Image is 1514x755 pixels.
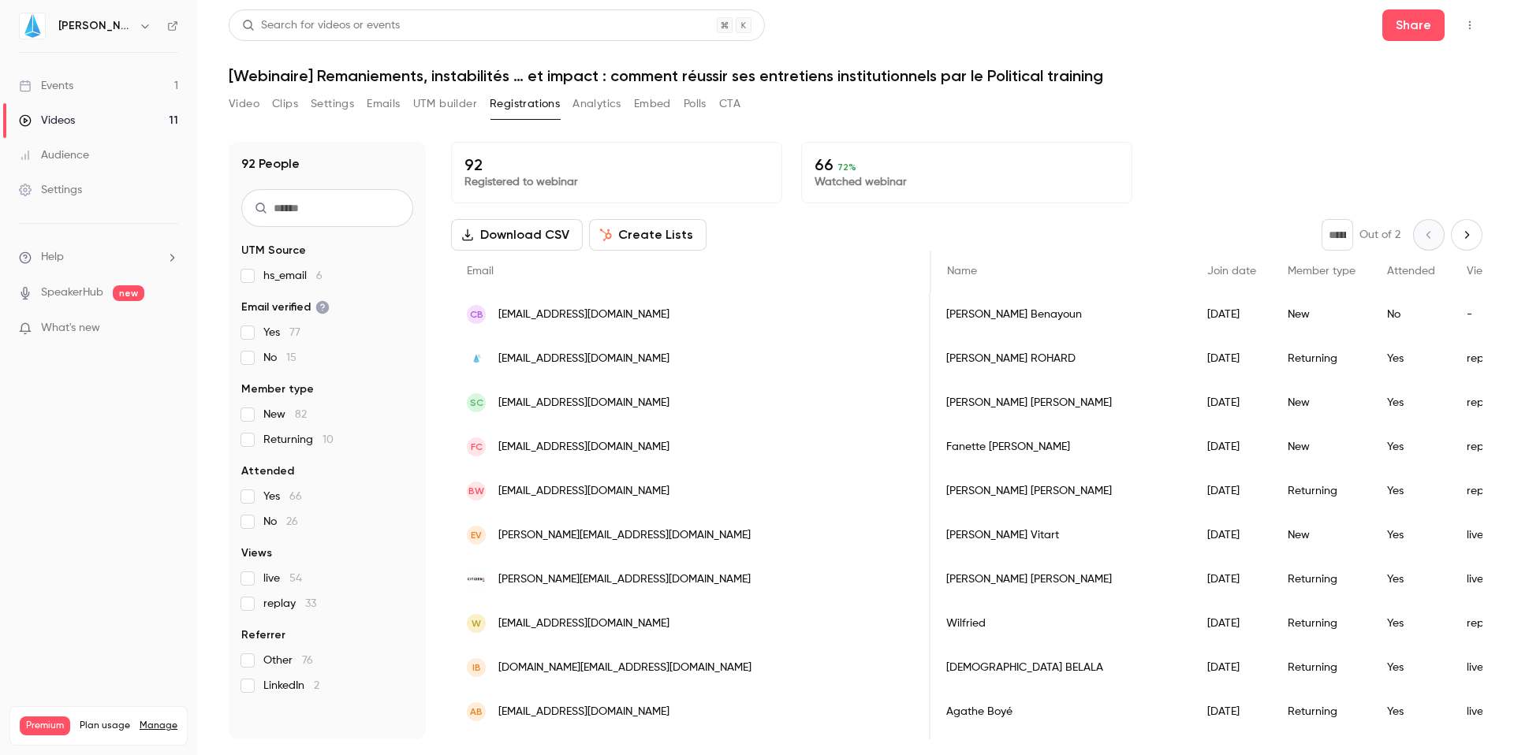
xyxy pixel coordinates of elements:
span: New [263,407,307,422]
div: [DATE] [1191,645,1272,690]
span: new [113,285,144,301]
p: Out of 2 [1359,227,1400,243]
button: Download CSV [451,219,583,251]
span: Views [1467,266,1496,277]
div: Videos [19,113,75,128]
span: Yes [263,325,300,340]
h1: 92 People [241,154,300,173]
div: [DATE] [1191,425,1272,469]
span: 72 % [837,162,856,173]
div: [DATE] [1191,292,1272,337]
span: BW [468,484,484,498]
div: Audience [19,147,89,163]
span: EV [471,528,482,542]
button: Next page [1451,219,1482,251]
div: Search for videos or events [242,17,400,34]
div: Returning [1272,469,1371,513]
button: Video [229,91,259,117]
button: Top Bar Actions [1457,13,1482,38]
div: Events [19,78,73,94]
div: [DATE] [1191,337,1272,381]
a: Manage [140,720,177,732]
section: facet-groups [241,243,413,694]
div: Yes [1371,425,1451,469]
a: SpeakerHub [41,285,103,301]
div: New [1272,513,1371,557]
span: [EMAIL_ADDRESS][DOMAIN_NAME] [498,439,669,456]
div: Yes [1371,469,1451,513]
button: Registrations [490,91,560,117]
span: Referrer [241,627,285,643]
div: No [1371,292,1451,337]
div: [PERSON_NAME] [PERSON_NAME] [930,557,1191,601]
div: Yes [1371,557,1451,601]
div: New [1272,425,1371,469]
span: [EMAIL_ADDRESS][DOMAIN_NAME] [498,395,669,411]
span: 82 [295,409,307,420]
span: IB [472,660,481,675]
span: 77 [289,327,300,338]
span: [DOMAIN_NAME][EMAIL_ADDRESS][DOMAIN_NAME] [498,660,751,676]
button: Analytics [572,91,621,117]
span: [EMAIL_ADDRESS][DOMAIN_NAME] [498,483,669,500]
button: Clips [272,91,298,117]
div: Agathe Boyé [930,690,1191,734]
div: Yes [1371,601,1451,645]
div: Returning [1272,690,1371,734]
button: CTA [719,91,740,117]
img: JIN [20,13,45,39]
p: Registered to webinar [464,174,769,190]
span: 66 [289,491,302,502]
li: help-dropdown-opener [19,249,178,266]
button: Emails [367,91,400,117]
span: Yes [263,489,302,504]
span: What's new [41,320,100,337]
span: SC [470,396,483,410]
div: Yes [1371,513,1451,557]
h1: [Webinaire] Remaniements, instabilités … et impact : comment réussir ses entretiens institutionne... [229,66,1482,85]
span: Help [41,249,64,266]
span: 76 [302,655,313,666]
div: [DATE] [1191,469,1272,513]
span: Join date [1207,266,1256,277]
div: Yes [1371,381,1451,425]
div: [DATE] [1191,690,1272,734]
span: W [472,616,481,630]
span: live [263,571,302,586]
span: Other [263,653,313,668]
iframe: Noticeable Trigger [159,322,178,336]
p: 92 [464,155,769,174]
span: Attended [241,463,294,479]
div: New [1272,381,1371,425]
span: Name [947,266,977,277]
span: Attended [1387,266,1435,277]
img: jin.fr [467,349,486,368]
span: Email [467,266,494,277]
span: 33 [305,598,316,609]
div: Yes [1371,690,1451,734]
div: Returning [1272,337,1371,381]
p: Watched webinar [815,174,1119,190]
div: [DATE] [1191,601,1272,645]
div: Fanette [PERSON_NAME] [930,425,1191,469]
div: Wilfried [930,601,1191,645]
button: UTM builder [413,91,477,117]
div: [DATE] [1191,381,1272,425]
div: Returning [1272,557,1371,601]
div: New [1272,292,1371,337]
span: AB [470,705,483,719]
span: 6 [316,270,323,281]
div: [DATE] [1191,513,1272,557]
span: Member type [241,381,314,397]
h6: [PERSON_NAME] [58,18,132,34]
button: Polls [684,91,707,117]
span: 15 [286,352,296,363]
span: FC [471,440,483,454]
span: Premium [20,716,70,735]
div: [PERSON_NAME] Benayoun [930,292,1191,337]
span: 26 [286,516,298,527]
span: Returning [263,432,334,448]
button: Embed [634,91,671,117]
span: No [263,350,296,366]
span: LinkedIn [263,678,319,694]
